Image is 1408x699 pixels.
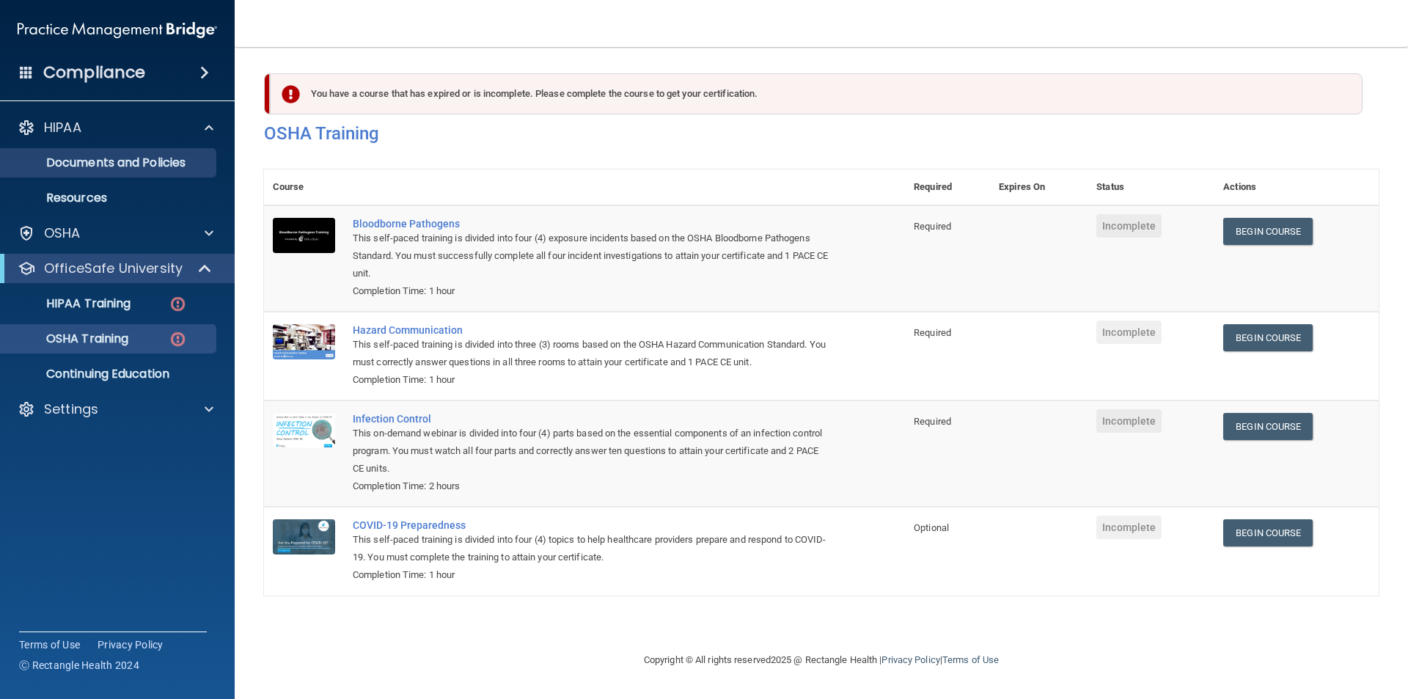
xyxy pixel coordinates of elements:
[10,332,128,346] p: OSHA Training
[43,62,145,83] h4: Compliance
[98,637,164,652] a: Privacy Policy
[914,416,951,427] span: Required
[44,119,81,136] p: HIPAA
[353,230,832,282] div: This self-paced training is divided into four (4) exposure incidents based on the OSHA Bloodborne...
[18,260,213,277] a: OfficeSafe University
[282,85,300,103] img: exclamation-circle-solid-danger.72ef9ffc.png
[905,169,990,205] th: Required
[353,566,832,584] div: Completion Time: 1 hour
[1096,214,1162,238] span: Incomplete
[353,413,832,425] a: Infection Control
[353,371,832,389] div: Completion Time: 1 hour
[270,73,1363,114] div: You have a course that has expired or is incomplete. Please complete the course to get your certi...
[264,169,344,205] th: Course
[914,522,949,533] span: Optional
[353,218,832,230] a: Bloodborne Pathogens
[353,477,832,495] div: Completion Time: 2 hours
[19,637,80,652] a: Terms of Use
[353,531,832,566] div: This self-paced training is divided into four (4) topics to help healthcare providers prepare and...
[1096,409,1162,433] span: Incomplete
[914,327,951,338] span: Required
[353,519,832,531] a: COVID-19 Preparedness
[18,400,213,418] a: Settings
[18,224,213,242] a: OSHA
[554,637,1089,684] div: Copyright © All rights reserved 2025 @ Rectangle Health | |
[942,654,999,665] a: Terms of Use
[44,400,98,418] p: Settings
[18,15,217,45] img: PMB logo
[353,336,832,371] div: This self-paced training is divided into three (3) rooms based on the OSHA Hazard Communication S...
[1223,519,1313,546] a: Begin Course
[353,282,832,300] div: Completion Time: 1 hour
[264,123,1379,144] h4: OSHA Training
[881,654,939,665] a: Privacy Policy
[1223,413,1313,440] a: Begin Course
[10,296,131,311] p: HIPAA Training
[1096,516,1162,539] span: Incomplete
[18,119,213,136] a: HIPAA
[10,191,210,205] p: Resources
[169,295,187,313] img: danger-circle.6113f641.png
[1088,169,1214,205] th: Status
[1223,324,1313,351] a: Begin Course
[10,155,210,170] p: Documents and Policies
[353,425,832,477] div: This on-demand webinar is divided into four (4) parts based on the essential components of an inf...
[353,324,832,336] a: Hazard Communication
[169,330,187,348] img: danger-circle.6113f641.png
[990,169,1088,205] th: Expires On
[10,367,210,381] p: Continuing Education
[19,658,139,673] span: Ⓒ Rectangle Health 2024
[1223,218,1313,245] a: Begin Course
[1214,169,1379,205] th: Actions
[1154,595,1390,654] iframe: Drift Widget Chat Controller
[914,221,951,232] span: Required
[1096,321,1162,344] span: Incomplete
[44,224,81,242] p: OSHA
[44,260,183,277] p: OfficeSafe University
